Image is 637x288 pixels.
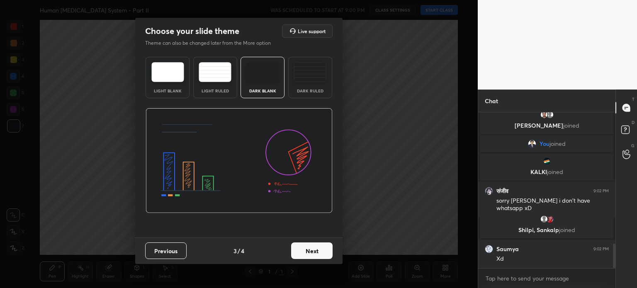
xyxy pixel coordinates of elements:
img: 3 [546,215,554,223]
img: lightRuledTheme.5fabf969.svg [199,62,231,82]
div: grid [478,112,615,268]
img: darkTheme.f0cc69e5.svg [246,62,279,82]
h4: / [238,247,240,255]
p: Theme can also be changed later from the More option [145,39,280,47]
img: 6bc248432cce4c9ab5e462944241dd48.jpg [543,157,551,165]
button: Previous [145,242,187,259]
p: D [632,119,635,126]
div: 9:02 PM [593,189,609,194]
img: default.png [546,111,554,119]
span: joined [549,140,566,147]
button: Next [291,242,333,259]
img: default.png [540,215,548,223]
p: Chat [478,90,505,112]
img: 2f89d5beec79462cb449cba59ce44f5f.jpg [485,187,493,195]
h2: Choose your slide theme [145,26,239,36]
span: joined [563,121,579,129]
img: 2e347f1550df45dfb115d3d6581c46e2.jpg [528,140,536,148]
p: T [632,96,635,102]
img: 426c95279fd248cb8090d1d135690f1c.jpg [540,111,548,119]
h5: Live support [298,29,326,34]
h6: Saumya [496,245,519,253]
h4: 4 [241,247,244,255]
img: darkRuledTheme.de295e13.svg [294,62,326,82]
div: Dark Ruled [294,89,327,93]
img: darkThemeBanner.d06ce4a2.svg [146,108,333,213]
span: joined [547,168,563,176]
div: Light Ruled [199,89,232,93]
p: [PERSON_NAME] [485,122,608,129]
div: 9:02 PM [593,247,609,252]
h4: 3 [233,247,237,255]
div: sorry [PERSON_NAME] i don't have whatsapp xD [496,197,609,213]
img: 25a94367645245f19d08f9ebd3bc0170.jpg [485,245,493,253]
div: Xd [496,255,609,263]
h6: संजीव [496,187,508,195]
img: lightTheme.e5ed3b09.svg [151,62,184,82]
span: You [540,140,549,147]
div: Light Blank [151,89,184,93]
p: KALKI [485,169,608,175]
span: joined [559,226,575,234]
div: Dark Blank [246,89,279,93]
p: Shilpi, Sankalp [485,227,608,233]
p: G [631,143,635,149]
